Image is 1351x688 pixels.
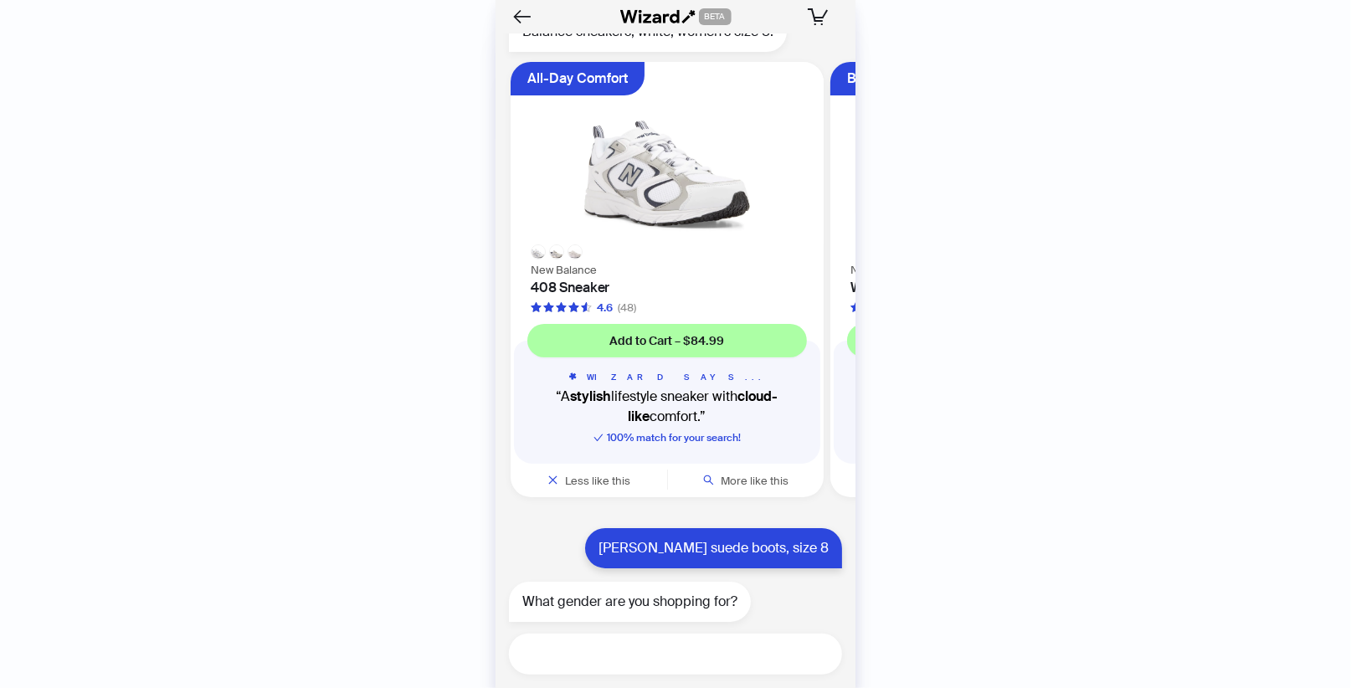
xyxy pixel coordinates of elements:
[550,245,563,259] img: Grey/Silver/Navy
[840,72,1133,249] img: Women's BB550V1 Lace Up Sneakers
[703,475,714,485] span: search
[597,300,613,316] div: 4.6
[618,300,636,316] div: (48)
[593,431,741,444] span: 100 % match for your search!
[527,387,807,427] q: A lifestyle sneaker with comfort.
[581,302,592,313] span: star
[509,582,751,622] div: What gender are you shopping for?
[668,464,824,497] button: More like this
[568,302,579,313] span: star
[527,62,628,95] div: All-Day Comfort
[565,474,630,488] span: Less like this
[532,245,545,259] img: White/Blue
[850,263,917,277] span: New Balance
[847,62,958,95] div: Best Value Choice
[571,388,612,405] b: stylish
[509,3,536,30] button: Back
[547,475,558,485] span: close
[531,302,542,313] span: star
[847,371,1127,383] h5: WIZARD SAYS...
[850,300,932,316] div: 4.2 out of 5 stars
[721,474,789,488] span: More like this
[568,245,582,259] img: White/Silver Metallic
[531,300,613,316] div: 4.6 out of 5 stars
[511,464,667,497] button: Less like this
[527,324,807,357] button: Add to Cart – $84.99
[556,302,567,313] span: star
[593,433,604,443] span: check
[531,280,804,295] h4: 408 Sneaker
[699,8,732,25] span: BETA
[847,387,1127,427] q: A lifestyle sneaker with versatility.
[531,263,597,277] span: New Balance
[521,72,814,234] img: 408 Sneaker
[850,302,861,313] span: star
[610,333,725,348] span: Add to Cart – $84.99
[585,528,842,568] div: [PERSON_NAME] suede boots, size 8
[527,371,807,383] h5: WIZARD SAYS...
[543,302,554,313] span: star
[850,280,1123,295] h4: Women's BB550V1 Lace Up Sneakers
